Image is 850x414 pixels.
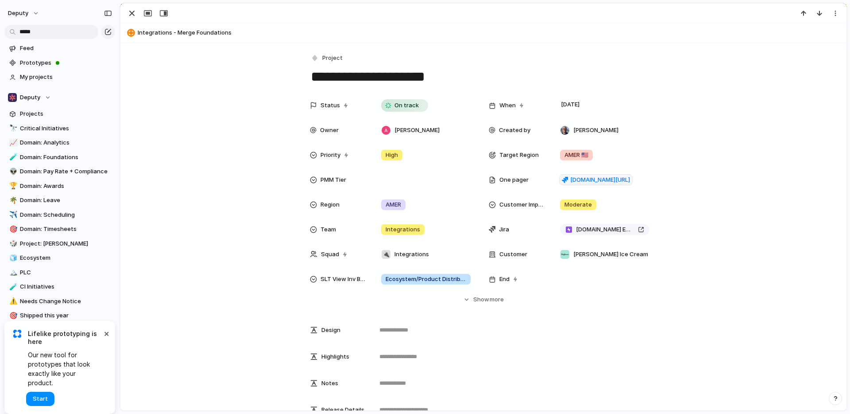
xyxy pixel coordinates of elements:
a: 🔭Critical Initiatives [4,122,115,135]
span: PMM Tier [321,176,346,184]
a: ✈️Domain: Scheduling [4,208,115,222]
button: 🏆 [8,182,17,191]
div: 🏆 [9,181,15,191]
button: Project [309,52,345,65]
a: 👽Domain: Pay Rate + Compliance [4,165,115,178]
div: 🌴 [9,195,15,206]
span: Domain: Awards [20,182,112,191]
span: Start [33,394,48,403]
div: 🚀All Initiatives [4,324,115,337]
div: 🎲 [9,238,15,249]
span: Domain: Analytics [20,138,112,147]
a: Prototypes [4,56,115,70]
a: 📈Domain: Analytics [4,136,115,149]
span: When [499,101,516,110]
button: 🧪 [8,153,17,162]
button: ⚠️ [8,297,17,306]
a: 🎯Shipped this year [4,309,115,322]
span: [DOMAIN_NAME][URL] [570,176,630,184]
span: On track [394,101,419,110]
span: Needs Change Notice [20,297,112,306]
span: High [386,151,398,160]
span: Status [321,101,340,110]
span: Jira [499,225,509,234]
a: My projects [4,70,115,84]
span: Domain: Leave [20,196,112,205]
span: One pager [499,176,529,184]
span: Domain: Scheduling [20,211,112,219]
a: [DOMAIN_NAME] Employee Offboarding Sync [560,224,649,235]
a: 🌴Domain: Leave [4,194,115,207]
a: Projects [4,107,115,121]
div: ✈️ [9,210,15,220]
div: 🧪 [9,152,15,162]
span: Customer Impact [499,200,545,209]
span: Created by [499,126,530,135]
span: Prototypes [20,59,112,67]
div: ⚠️ [9,296,15,306]
button: 🎲 [8,239,17,248]
span: PLC [20,268,112,277]
div: 🔭 [9,123,15,133]
button: 🔭 [8,124,17,133]
div: 🎯 [9,311,15,321]
span: Priority [321,151,340,160]
button: ✈️ [8,211,17,219]
div: 🧊 [9,253,15,263]
span: Design [321,326,340,335]
button: 👽 [8,167,17,176]
span: My projects [20,73,112,82]
span: Project [322,54,343,62]
span: Projects [20,109,112,118]
span: [PERSON_NAME] [394,126,440,135]
div: 👽 [9,167,15,177]
span: Moderate [564,200,592,209]
span: AMER 🇺🇸 [564,151,588,160]
span: Domain: Timesheets [20,225,112,234]
span: Notes [321,379,338,388]
a: 🧊Ecosystem [4,251,115,265]
span: [PERSON_NAME] Ice Cream [573,250,648,259]
div: 🎯 [9,224,15,234]
a: 🏆Domain: Awards [4,180,115,193]
span: Deputy [20,93,40,102]
a: [DOMAIN_NAME][URL] [559,174,633,186]
button: 🌴 [8,196,17,205]
div: 🏔️ [9,267,15,277]
span: [PERSON_NAME] [573,126,618,135]
a: 🧪Domain: Foundations [4,151,115,164]
span: more [490,295,504,304]
button: Dismiss [101,328,112,339]
span: Domain: Pay Rate + Compliance [20,167,112,176]
a: Feed [4,42,115,55]
span: AMER [386,200,401,209]
button: 🎯 [8,225,17,234]
span: Critical Initiatives [20,124,112,133]
span: Ecosystem [20,254,112,262]
span: Domain: Foundations [20,153,112,162]
button: 🧊 [8,254,17,262]
span: Our new tool for prototypes that look exactly like your product. [28,350,102,387]
span: deputy [8,9,28,18]
button: 🧪 [8,282,17,291]
a: 🏔️PLC [4,266,115,279]
span: Show [473,295,489,304]
span: Project: [PERSON_NAME] [20,239,112,248]
button: Start [26,392,54,406]
a: 🎯Domain: Timesheets [4,223,115,236]
span: [DOMAIN_NAME] Employee Offboarding Sync [576,225,634,234]
span: Region [321,200,340,209]
span: Target Region [499,151,539,160]
div: 🧪CI Initiatives [4,280,115,293]
div: ⚠️Needs Change Notice [4,295,115,308]
span: Customer [499,250,527,259]
span: Squad [321,250,339,259]
span: Integrations - Merge Foundations [138,28,842,37]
